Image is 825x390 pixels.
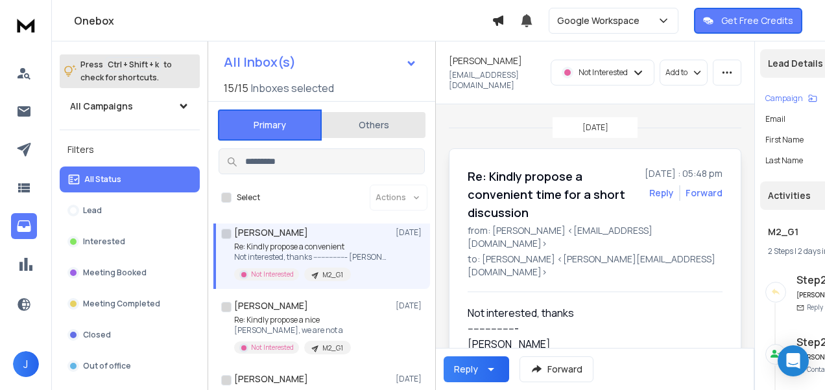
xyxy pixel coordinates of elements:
h1: [PERSON_NAME] [234,226,308,239]
span: 2 Steps [768,246,793,257]
p: Lead [83,205,102,216]
p: All Status [84,174,121,185]
button: J [13,351,39,377]
p: [DATE] [582,122,608,133]
label: Select [237,192,260,203]
h3: Inboxes selected [251,80,334,96]
p: [DATE] [396,374,425,384]
p: Google Workspace [557,14,645,27]
p: Not Interested [579,67,628,78]
button: All Campaigns [60,93,200,119]
div: Open Intercom Messenger [778,345,809,376]
h3: Filters [60,141,200,159]
p: Press to check for shortcuts. [80,58,172,84]
p: Email [765,114,785,124]
p: [EMAIL_ADDRESS][DOMAIN_NAME] [449,70,543,91]
p: M2_G1 [322,343,343,353]
h1: [PERSON_NAME] [234,299,308,312]
button: Others [322,111,425,139]
button: Forward [520,356,593,382]
p: Closed [83,330,111,340]
p: [PERSON_NAME], we are not a [234,325,351,336]
p: Get Free Credits [721,14,793,27]
div: Forward [686,187,723,200]
p: Interested [83,236,125,247]
div: Reply [454,363,478,376]
button: Campaign [765,93,817,104]
button: All Status [60,166,200,192]
p: to: [PERSON_NAME] <[PERSON_NAME][EMAIL_ADDRESS][DOMAIN_NAME]> [468,253,723,279]
p: M2_G1 [322,270,343,280]
span: Ctrl + Shift + k [106,57,161,72]
p: Out of office [83,361,131,371]
img: logo [13,13,39,37]
p: Not Interested [251,270,294,279]
button: Reply [444,356,509,382]
p: Re: Kindly propose a nice [234,315,351,325]
button: Get Free Credits [694,8,802,34]
p: [DATE] : 05:48 pm [645,167,723,180]
h1: [PERSON_NAME] [234,373,308,385]
h1: All Campaigns [70,100,133,113]
p: [DATE] [396,301,425,311]
button: Primary [218,109,322,141]
h1: All Inbox(s) [224,56,296,69]
p: Not Interested [251,343,294,352]
button: All Inbox(s) [213,49,427,75]
p: Add to [665,67,687,78]
h1: [PERSON_NAME] [449,54,522,67]
p: First Name [765,135,804,145]
p: from: [PERSON_NAME] <[EMAIL_ADDRESS][DOMAIN_NAME]> [468,224,723,250]
button: Meeting Completed [60,291,200,317]
p: Last Name [765,155,803,166]
button: Interested [60,229,200,255]
p: Meeting Booked [83,268,147,278]
button: Closed [60,322,200,348]
button: Out of office [60,353,200,379]
p: Lead Details [768,57,823,70]
button: Meeting Booked [60,260,200,286]
h1: Onebox [74,13,492,29]
p: Re: Kindly propose a convenient [234,242,390,252]
p: Meeting Completed [83,299,160,309]
p: [DATE] [396,227,425,238]
h1: Re: Kindly propose a convenient time for a short discussion [468,167,637,222]
p: Not interested, thanks ----------------- [PERSON_NAME] [234,252,390,262]
p: Campaign [765,93,803,104]
span: 15 / 15 [224,80,248,96]
button: Reply [649,187,674,200]
button: Lead [60,198,200,224]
